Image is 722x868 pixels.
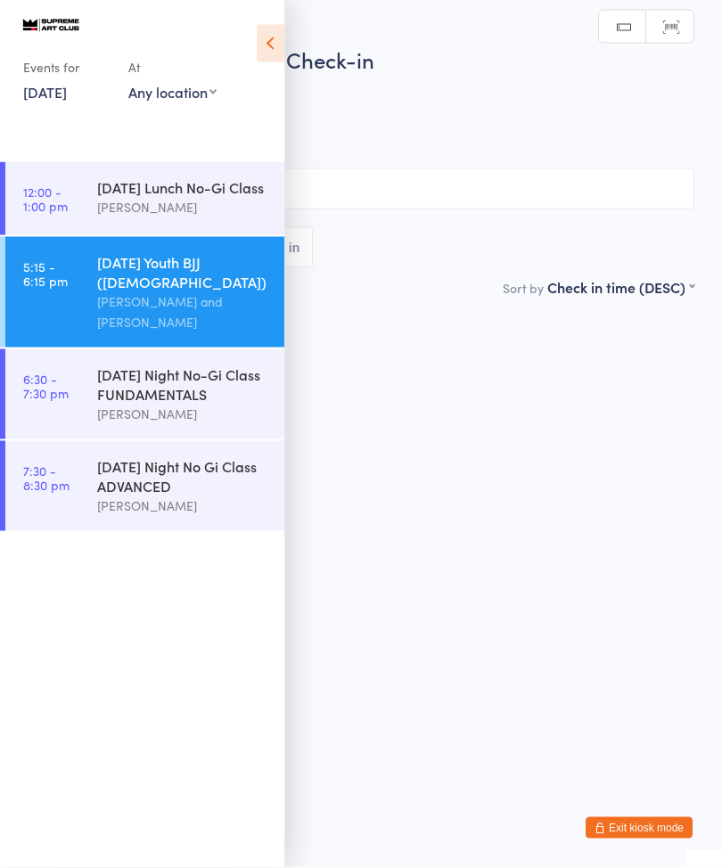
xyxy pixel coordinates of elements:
[5,441,284,531] a: 7:30 -8:30 pm[DATE] Night No Gi Class ADVANCED[PERSON_NAME]
[23,53,111,82] div: Events for
[97,197,269,217] div: [PERSON_NAME]
[5,237,284,348] a: 5:15 -6:15 pm[DATE] Youth BJJ ([DEMOGRAPHIC_DATA])[PERSON_NAME] and [PERSON_NAME]
[23,259,68,288] time: 5:15 - 6:15 pm
[586,817,693,839] button: Exit kiosk mode
[128,53,217,82] div: At
[28,101,667,119] span: [PERSON_NAME]
[28,168,694,209] input: Search
[97,495,269,516] div: [PERSON_NAME]
[5,349,284,439] a: 6:30 -7:30 pm[DATE] Night No-Gi Class FUNDAMENTALS[PERSON_NAME]
[23,463,70,492] time: 7:30 - 8:30 pm
[97,177,269,197] div: [DATE] Lunch No-Gi Class
[97,364,269,404] div: [DATE] Night No-Gi Class FUNDAMENTALS
[547,277,694,297] div: Check in time (DESC)
[18,14,85,35] img: Supreme Art Club Pty Ltd
[128,82,217,102] div: Any location
[28,83,667,101] span: [DATE] 12:00pm
[28,45,694,74] h2: [DATE] Lunch No-Gi Class Check-in
[97,456,269,495] div: [DATE] Night No Gi Class ADVANCED
[23,82,67,102] a: [DATE]
[28,136,694,154] span: BJJ - Adults
[23,184,68,213] time: 12:00 - 1:00 pm
[28,119,667,136] span: [PERSON_NAME]
[97,404,269,424] div: [PERSON_NAME]
[97,252,269,291] div: [DATE] Youth BJJ ([DEMOGRAPHIC_DATA])
[503,279,544,297] label: Sort by
[5,162,284,235] a: 12:00 -1:00 pm[DATE] Lunch No-Gi Class[PERSON_NAME]
[97,291,269,332] div: [PERSON_NAME] and [PERSON_NAME]
[23,372,69,400] time: 6:30 - 7:30 pm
